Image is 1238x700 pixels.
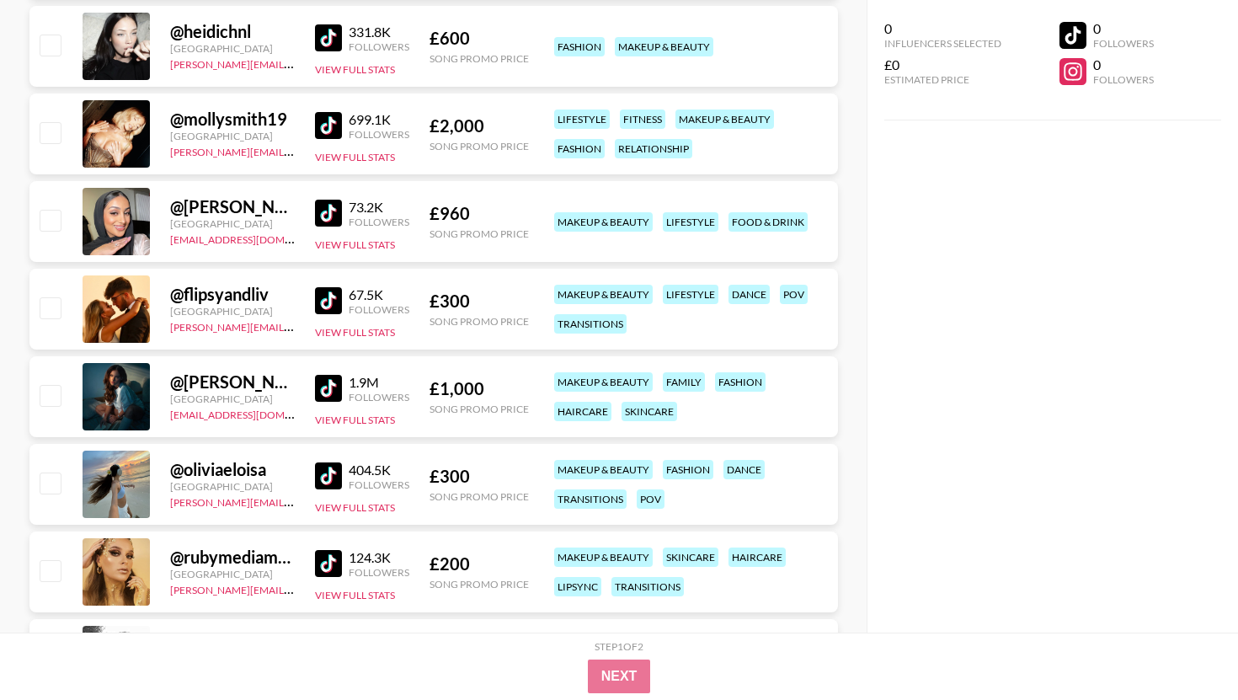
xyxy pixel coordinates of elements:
div: @ flipsyandliv [170,284,295,305]
div: £0 [884,56,1001,73]
div: Followers [349,128,409,141]
div: skincare [663,548,718,567]
div: Step 1 of 2 [595,640,643,653]
div: 331.8K [349,24,409,40]
div: makeup & beauty [554,460,653,479]
a: [PERSON_NAME][EMAIL_ADDRESS][PERSON_NAME][DOMAIN_NAME] [170,580,499,596]
div: fitness [620,110,665,129]
img: TikTok [315,462,342,489]
div: makeup & beauty [615,37,713,56]
div: dance [723,460,765,479]
div: lifestyle [554,110,610,129]
div: Followers [1093,73,1154,86]
div: [GEOGRAPHIC_DATA] [170,130,295,142]
button: Next [588,660,651,693]
img: TikTok [315,200,342,227]
div: [GEOGRAPHIC_DATA] [170,42,295,55]
div: [GEOGRAPHIC_DATA] [170,480,295,493]
img: TikTok [315,375,342,402]
div: fashion [715,372,766,392]
div: £ 300 [430,291,529,312]
div: 699.1K [349,111,409,128]
button: View Full Stats [315,326,395,339]
iframe: Drift Widget Chat Controller [1154,616,1218,680]
div: [GEOGRAPHIC_DATA] [170,305,295,318]
button: View Full Stats [315,501,395,514]
div: Song Promo Price [430,140,529,152]
div: @ [PERSON_NAME][DOMAIN_NAME] [170,196,295,217]
div: [GEOGRAPHIC_DATA] [170,393,295,405]
div: @ oliviaeloisa [170,459,295,480]
div: transitions [554,314,627,334]
div: 73.2K [349,199,409,216]
div: Followers [349,566,409,579]
div: dance [728,285,770,304]
div: Followers [349,216,409,228]
div: @ [PERSON_NAME].mysz [170,371,295,393]
div: @ rubymediamakeup [170,547,295,568]
a: [EMAIL_ADDRESS][DOMAIN_NAME] [170,230,339,246]
img: TikTok [315,550,342,577]
div: £ 960 [430,203,529,224]
div: makeup & beauty [554,548,653,567]
div: pov [637,489,664,509]
div: fashion [554,37,605,56]
img: TikTok [315,112,342,139]
div: transitions [554,489,627,509]
div: £ 600 [430,28,529,49]
div: [GEOGRAPHIC_DATA] [170,568,295,580]
button: View Full Stats [315,589,395,601]
div: Estimated Price [884,73,1001,86]
div: Followers [349,40,409,53]
div: @ mollysmith19 [170,109,295,130]
div: 0 [1093,56,1154,73]
div: Song Promo Price [430,315,529,328]
img: TikTok [315,287,342,314]
div: lifestyle [663,212,718,232]
a: [PERSON_NAME][EMAIL_ADDRESS][DOMAIN_NAME] [170,55,419,71]
button: View Full Stats [315,151,395,163]
div: Song Promo Price [430,578,529,590]
div: @ heidichnl [170,21,295,42]
button: View Full Stats [315,414,395,426]
div: 67.5K [349,286,409,303]
a: [PERSON_NAME][EMAIL_ADDRESS][DOMAIN_NAME] [170,142,419,158]
div: lifestyle [663,285,718,304]
div: makeup & beauty [675,110,774,129]
div: £ 2,000 [430,115,529,136]
div: relationship [615,139,692,158]
div: Influencers Selected [884,37,1001,50]
div: food & drink [728,212,808,232]
button: View Full Stats [315,238,395,251]
div: Song Promo Price [430,52,529,65]
div: 1.9M [349,374,409,391]
div: Followers [349,478,409,491]
div: [GEOGRAPHIC_DATA] [170,217,295,230]
a: [PERSON_NAME][EMAIL_ADDRESS][DOMAIN_NAME] [170,318,419,334]
div: fashion [554,139,605,158]
div: lipsync [554,577,601,596]
div: haircare [554,402,611,421]
div: £ 1,000 [430,378,529,399]
div: haircare [728,548,786,567]
div: 124.3K [349,549,409,566]
div: family [663,372,705,392]
div: £ 300 [430,466,529,487]
div: Song Promo Price [430,490,529,503]
div: 0 [884,20,1001,37]
button: View Full Stats [315,63,395,76]
div: Followers [1093,37,1154,50]
div: Song Promo Price [430,227,529,240]
a: [PERSON_NAME][EMAIL_ADDRESS][DOMAIN_NAME] [170,493,419,509]
div: Followers [349,391,409,403]
div: Song Promo Price [430,403,529,415]
div: makeup & beauty [554,212,653,232]
div: 404.5K [349,462,409,478]
div: 0 [1093,20,1154,37]
div: makeup & beauty [554,285,653,304]
div: transitions [611,577,684,596]
div: Followers [349,303,409,316]
div: skincare [622,402,677,421]
div: makeup & beauty [554,372,653,392]
a: [EMAIL_ADDRESS][DOMAIN_NAME] [170,405,339,421]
